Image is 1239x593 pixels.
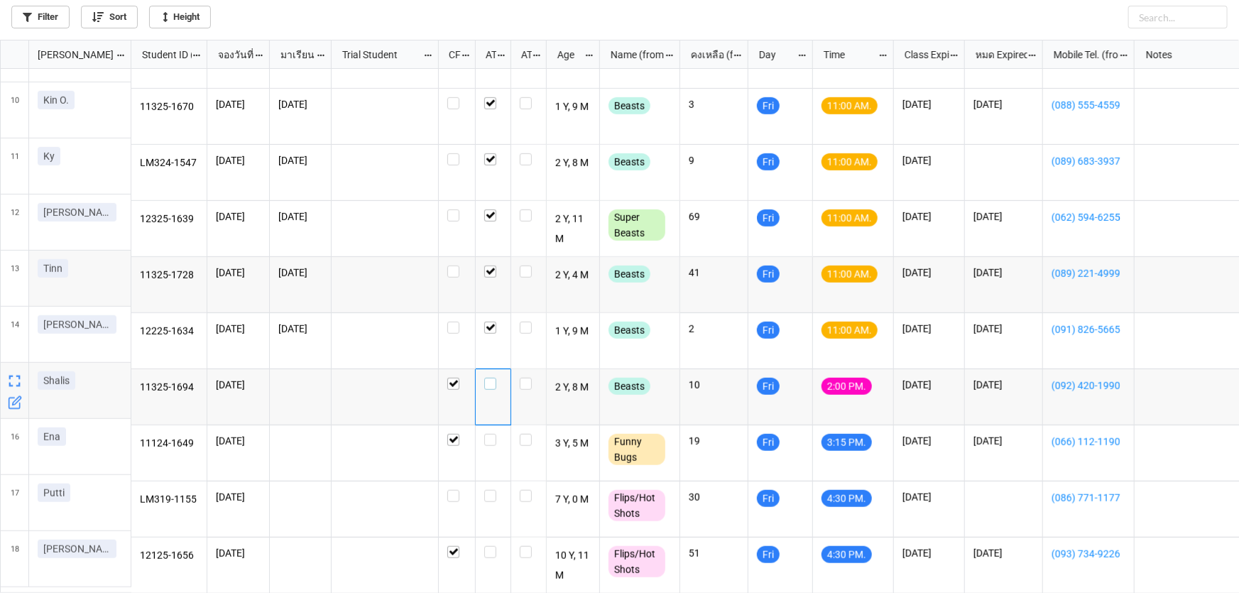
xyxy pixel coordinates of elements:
a: (062) 594-6255 [1052,210,1125,225]
p: [DATE] [278,97,322,111]
p: [PERSON_NAME] [43,205,111,219]
div: 11:00 AM. [822,153,878,170]
a: (093) 734-9226 [1052,546,1125,562]
div: Fri [757,546,780,563]
p: Shalis [43,374,70,388]
div: Trial Student [334,47,422,62]
a: (092) 420-1990 [1052,378,1125,393]
div: 11:00 AM. [822,266,878,283]
p: [DATE] [973,322,1034,336]
p: [DATE] [216,546,261,560]
p: [DATE] [278,210,322,224]
a: (066) 112-1190 [1052,434,1125,450]
p: 19 [689,434,739,448]
p: [DATE] [902,210,956,224]
p: 51 [689,546,739,560]
p: 11325-1694 [140,378,199,398]
p: [DATE] [973,97,1034,111]
div: 11:00 AM. [822,97,878,114]
span: 11 [11,138,19,194]
div: Flips/Hot Shots [608,546,665,577]
p: 2 Y, 11 M [555,210,591,248]
p: 2 Y, 4 M [555,266,591,285]
p: 69 [689,210,739,224]
p: [PERSON_NAME] [43,542,111,556]
div: Time [815,47,878,62]
p: 7 Y, 0 M [555,490,591,510]
p: [DATE] [278,266,322,280]
span: 12 [11,195,19,250]
p: [DATE] [216,266,261,280]
p: 10 Y, 11 M [555,546,591,584]
div: Fri [757,490,780,507]
p: 9 [689,153,739,168]
p: [DATE] [973,210,1034,224]
div: Beasts [608,378,650,395]
p: 3 [689,97,739,111]
p: [DATE] [216,378,261,392]
div: Flips/Hot Shots [608,490,665,521]
p: 1 Y, 9 M [555,97,591,117]
a: (089) 221-4999 [1052,266,1125,281]
div: grid [1,40,131,69]
p: [DATE] [902,97,956,111]
p: [DATE] [902,490,956,504]
p: [DATE] [216,490,261,504]
div: 4:30 PM. [822,490,872,507]
div: Student ID (from [PERSON_NAME] Name) [133,47,192,62]
span: 16 [11,419,19,474]
div: Fri [757,97,780,114]
p: Ena [43,430,60,444]
p: 12325-1639 [140,210,199,229]
span: 10 [11,82,19,138]
p: [DATE] [216,153,261,168]
p: [DATE] [216,210,261,224]
span: 17 [11,475,19,531]
span: 18 [11,531,19,587]
p: 41 [689,266,739,280]
div: Age [549,47,585,62]
p: [DATE] [973,546,1034,560]
p: 11325-1670 [140,97,199,117]
p: 11325-1728 [140,266,199,285]
div: Name (from Class) [602,47,665,62]
p: Ky [43,149,55,163]
p: [DATE] [216,434,261,448]
div: ATK [513,47,533,62]
div: Fri [757,266,780,283]
span: 14 [11,307,19,362]
div: 2:00 PM. [822,378,872,395]
p: [DATE] [902,434,956,448]
p: 2 Y, 8 M [555,378,591,398]
div: มาเรียน [272,47,317,62]
div: 11:00 AM. [822,210,878,227]
p: [PERSON_NAME] [43,317,111,332]
div: CF [440,47,461,62]
p: [DATE] [973,378,1034,392]
p: 11124-1649 [140,434,199,454]
a: Filter [11,6,70,28]
p: [DATE] [902,322,956,336]
div: ATT [477,47,497,62]
a: (091) 826-5665 [1052,322,1125,337]
p: 2 [689,322,739,336]
p: [DATE] [902,266,956,280]
p: Tinn [43,261,62,276]
div: Fri [757,153,780,170]
a: (089) 683-3937 [1052,153,1125,169]
p: 30 [689,490,739,504]
div: Beasts [608,266,650,283]
a: (086) 771-1177 [1052,490,1125,506]
div: Beasts [608,153,650,170]
p: [DATE] [902,153,956,168]
div: Funny Bugs [608,434,665,465]
p: [DATE] [902,378,956,392]
div: จองวันที่ [209,47,255,62]
div: Fri [757,322,780,339]
div: Class Expiration [896,47,949,62]
p: [DATE] [216,322,261,336]
p: 3 Y, 5 M [555,434,591,454]
p: Kin O. [43,93,69,107]
p: 10 [689,378,739,392]
div: คงเหลือ (from Nick Name) [682,47,733,62]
